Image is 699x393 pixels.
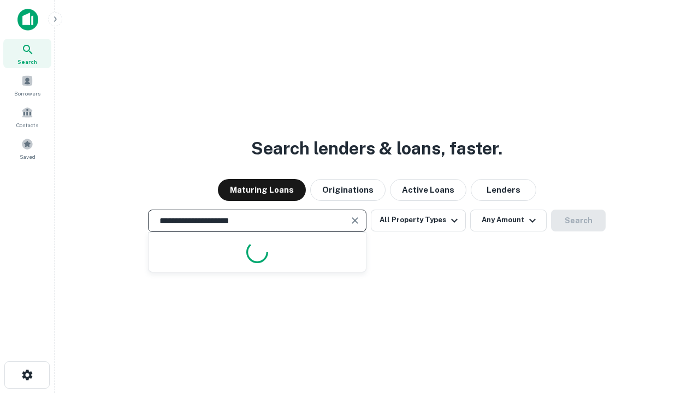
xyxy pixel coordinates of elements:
[17,57,37,66] span: Search
[17,9,38,31] img: capitalize-icon.png
[390,179,466,201] button: Active Loans
[251,135,502,162] h3: Search lenders & loans, faster.
[218,179,306,201] button: Maturing Loans
[3,134,51,163] a: Saved
[16,121,38,129] span: Contacts
[347,213,363,228] button: Clear
[310,179,386,201] button: Originations
[644,306,699,358] iframe: Chat Widget
[20,152,35,161] span: Saved
[3,39,51,68] a: Search
[371,210,466,231] button: All Property Types
[3,102,51,132] a: Contacts
[470,210,547,231] button: Any Amount
[14,89,40,98] span: Borrowers
[471,179,536,201] button: Lenders
[3,70,51,100] a: Borrowers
